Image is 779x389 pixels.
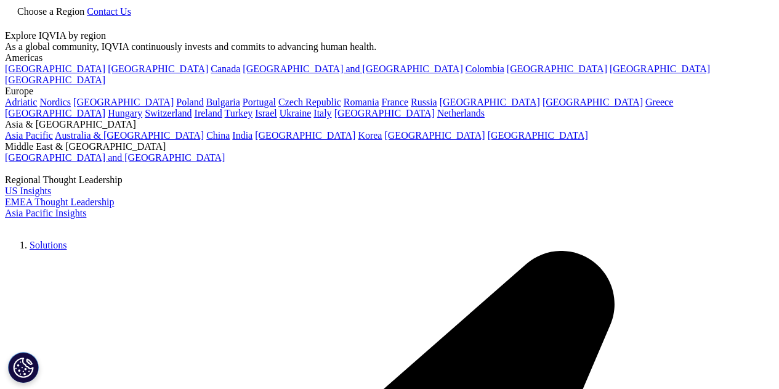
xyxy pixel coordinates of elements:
[466,63,504,74] a: Colombia
[5,119,774,130] div: Asia & [GEOGRAPHIC_DATA]
[313,108,331,118] a: Italy
[507,63,607,74] a: [GEOGRAPHIC_DATA]
[73,97,174,107] a: [GEOGRAPHIC_DATA]
[278,97,341,107] a: Czech Republic
[5,197,114,207] a: EMEA Thought Leadership
[87,6,131,17] a: Contact Us
[488,130,588,141] a: [GEOGRAPHIC_DATA]
[440,97,540,107] a: [GEOGRAPHIC_DATA]
[243,63,462,74] a: [GEOGRAPHIC_DATA] and [GEOGRAPHIC_DATA]
[145,108,192,118] a: Switzerland
[255,130,355,141] a: [GEOGRAPHIC_DATA]
[5,97,37,107] a: Adriatic
[55,130,204,141] a: Australia & [GEOGRAPHIC_DATA]
[176,97,203,107] a: Poland
[437,108,485,118] a: Netherlands
[5,75,105,85] a: [GEOGRAPHIC_DATA]
[108,63,208,74] a: [GEOGRAPHIC_DATA]
[225,108,253,118] a: Turkey
[344,97,379,107] a: Romania
[5,141,774,152] div: Middle East & [GEOGRAPHIC_DATA]
[5,208,86,218] a: Asia Pacific Insights
[17,6,84,17] span: Choose a Region
[232,130,252,141] a: India
[108,108,142,118] a: Hungary
[384,130,485,141] a: [GEOGRAPHIC_DATA]
[243,97,276,107] a: Portugal
[411,97,437,107] a: Russia
[543,97,643,107] a: [GEOGRAPHIC_DATA]
[211,63,240,74] a: Canada
[8,352,39,383] button: Cookies Settings
[5,186,51,196] a: US Insights
[610,63,710,74] a: [GEOGRAPHIC_DATA]
[255,108,277,118] a: Israel
[358,130,382,141] a: Korea
[5,63,105,74] a: [GEOGRAPHIC_DATA]
[30,240,67,250] a: Solutions
[5,52,774,63] div: Americas
[5,152,225,163] a: [GEOGRAPHIC_DATA] and [GEOGRAPHIC_DATA]
[334,108,435,118] a: [GEOGRAPHIC_DATA]
[382,97,409,107] a: France
[5,86,774,97] div: Europe
[5,108,105,118] a: [GEOGRAPHIC_DATA]
[5,30,774,41] div: Explore IQVIA by region
[645,97,673,107] a: Greece
[206,97,240,107] a: Bulgaria
[5,130,53,141] a: Asia Pacific
[5,41,774,52] div: As a global community, IQVIA continuously invests and commits to advancing human health.
[206,130,230,141] a: China
[39,97,71,107] a: Nordics
[280,108,312,118] a: Ukraine
[5,174,774,186] div: Regional Thought Leadership
[195,108,222,118] a: Ireland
